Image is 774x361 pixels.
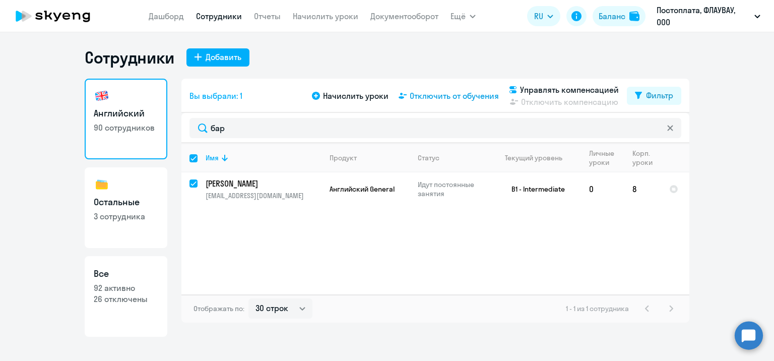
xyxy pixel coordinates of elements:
div: Личные уроки [589,149,617,167]
a: [PERSON_NAME] [206,178,321,189]
a: Отчеты [254,11,281,21]
p: 26 отключены [94,293,158,305]
p: 90 сотрудников [94,122,158,133]
img: english [94,88,110,104]
a: Дашборд [149,11,184,21]
a: Сотрудники [196,11,242,21]
div: Корп. уроки [632,149,661,167]
div: Имя [206,153,321,162]
td: 8 [624,172,661,206]
div: Продукт [330,153,357,162]
a: Английский90 сотрудников [85,79,167,159]
button: Балансbalance [593,6,646,26]
span: Английский General [330,185,395,194]
button: Добавить [186,48,249,67]
span: Вы выбрали: 1 [189,90,242,102]
div: Текущий уровень [505,153,562,162]
span: Отключить от обучения [410,90,499,102]
div: Статус [418,153,487,162]
img: others [94,176,110,193]
div: Имя [206,153,219,162]
div: Баланс [599,10,625,22]
h3: Остальные [94,196,158,209]
input: Поиск по имени, email, продукту или статусу [189,118,681,138]
span: Ещё [450,10,466,22]
img: balance [629,11,639,21]
span: RU [534,10,543,22]
div: Фильтр [646,89,673,101]
span: Управлять компенсацией [520,84,619,96]
a: Остальные3 сотрудника [85,167,167,248]
p: 92 активно [94,282,158,293]
button: RU [527,6,560,26]
h3: Английский [94,107,158,120]
a: Начислить уроки [293,11,358,21]
div: Продукт [330,153,409,162]
button: Ещё [450,6,476,26]
div: Корп. уроки [632,149,654,167]
div: Текущий уровень [495,153,580,162]
p: [EMAIL_ADDRESS][DOMAIN_NAME] [206,191,321,200]
button: Постоплата, ФЛАУВАУ, ООО [652,4,765,28]
td: B1 - Intermediate [487,172,581,206]
div: Статус [418,153,439,162]
div: Личные уроки [589,149,624,167]
div: Добавить [206,51,241,63]
a: Документооборот [370,11,438,21]
p: 3 сотрудника [94,211,158,222]
span: Отображать по: [193,304,244,313]
a: Все92 активно26 отключены [85,256,167,337]
h3: Все [94,267,158,280]
button: Фильтр [627,87,681,105]
td: 0 [581,172,624,206]
span: 1 - 1 из 1 сотрудника [566,304,629,313]
h1: Сотрудники [85,47,174,68]
p: Идут постоянные занятия [418,180,487,198]
span: Начислить уроки [323,90,389,102]
p: Постоплата, ФЛАУВАУ, ООО [657,4,750,28]
p: [PERSON_NAME] [206,178,319,189]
